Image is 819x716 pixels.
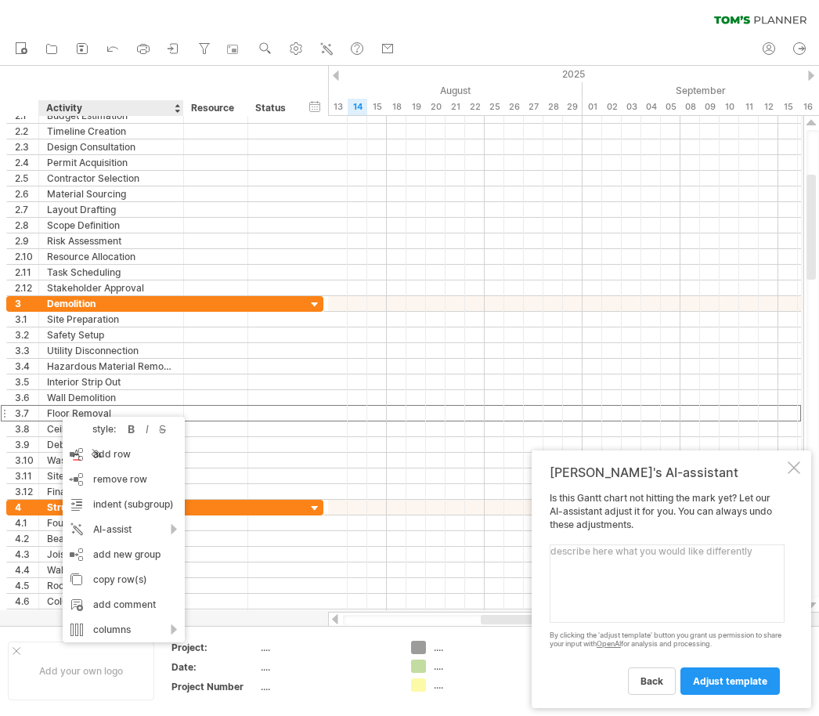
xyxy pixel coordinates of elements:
[47,484,175,499] div: Final Inspection
[47,312,175,327] div: Site Preparation
[602,99,622,115] div: Tuesday, 2 September 2025
[661,99,680,115] div: Friday, 5 September 2025
[348,99,367,115] div: Thursday, 14 August 2025
[15,124,38,139] div: 2.2
[255,100,290,116] div: Status
[15,202,38,217] div: 2.7
[700,99,720,115] div: Tuesday, 9 September 2025
[47,578,175,593] div: Roof Bracing
[15,186,38,201] div: 2.6
[191,100,239,116] div: Resource
[63,617,185,642] div: columns
[798,99,817,115] div: Tuesday, 16 September 2025
[47,155,175,170] div: Permit Acquisition
[63,592,185,617] div: add comment
[550,465,785,480] div: [PERSON_NAME]'s AI-assistant
[434,678,519,692] div: ....
[63,492,185,517] div: indent (subgroup)
[63,517,185,542] div: AI-assist
[8,642,154,700] div: Add your own logo
[680,99,700,115] div: Monday, 8 September 2025
[93,473,147,485] span: remove row
[446,99,465,115] div: Thursday, 21 August 2025
[47,296,175,311] div: Demolition
[47,139,175,154] div: Design Consultation
[15,312,38,327] div: 3.1
[15,359,38,374] div: 3.4
[261,680,392,693] div: ....
[47,249,175,264] div: Resource Allocation
[47,280,175,295] div: Stakeholder Approval
[47,547,175,562] div: Joist Reinforcement
[15,374,38,389] div: 3.5
[47,531,175,546] div: Beam Replacement
[47,437,175,452] div: Debris Collection
[15,500,38,515] div: 4
[47,218,175,233] div: Scope Definition
[406,99,426,115] div: Tuesday, 19 August 2025
[171,641,258,654] div: Project:
[261,660,392,674] div: ....
[465,99,485,115] div: Friday, 22 August 2025
[15,233,38,248] div: 2.9
[47,265,175,280] div: Task Scheduling
[563,99,583,115] div: Friday, 29 August 2025
[759,99,778,115] div: Friday, 12 September 2025
[15,406,38,421] div: 3.7
[15,484,38,499] div: 3.12
[15,280,38,295] div: 2.12
[63,442,185,467] div: add row
[47,453,175,468] div: Waste Disposal
[15,578,38,593] div: 4.5
[426,99,446,115] div: Wednesday, 20 August 2025
[15,155,38,170] div: 2.4
[15,265,38,280] div: 2.11
[69,423,124,435] div: style:
[47,406,175,421] div: Floor Removal
[597,639,621,648] a: OpenAI
[15,390,38,405] div: 3.6
[15,171,38,186] div: 2.5
[485,99,504,115] div: Monday, 25 August 2025
[15,531,38,546] div: 4.2
[171,660,258,674] div: Date:
[47,186,175,201] div: Material Sourcing
[15,249,38,264] div: 2.10
[47,233,175,248] div: Risk Assessment
[15,515,38,530] div: 4.1
[47,343,175,358] div: Utility Disconnection
[46,100,175,116] div: Activity
[15,562,38,577] div: 4.4
[47,202,175,217] div: Layout Drafting
[47,390,175,405] div: Wall Demolition
[261,641,392,654] div: ....
[47,421,175,436] div: Ceiling Tear Down
[47,171,175,186] div: Contractor Selection
[47,515,175,530] div: Foundation Repair
[47,562,175,577] div: Wall Straightening
[367,99,387,115] div: Friday, 15 August 2025
[15,296,38,311] div: 3
[171,82,583,99] div: August 2025
[583,99,602,115] div: Monday, 1 September 2025
[550,492,785,694] div: Is this Gantt chart not hitting the mark yet? Let our AI-assistant adjust it for you. You can alw...
[47,609,175,624] div: Load-Bearing Wall Adjustment
[504,99,524,115] div: Tuesday, 26 August 2025
[693,675,767,687] span: adjust template
[680,667,780,695] a: adjust template
[641,99,661,115] div: Thursday, 4 September 2025
[543,99,563,115] div: Thursday, 28 August 2025
[434,641,519,654] div: ....
[550,631,785,649] div: By clicking the 'adjust template' button you grant us permission to share your input with for ana...
[15,343,38,358] div: 3.3
[171,680,258,693] div: Project Number
[15,437,38,452] div: 3.9
[15,594,38,609] div: 4.6
[47,374,175,389] div: Interior Strip Out
[778,99,798,115] div: Monday, 15 September 2025
[47,594,175,609] div: Column Installation
[328,99,348,115] div: Wednesday, 13 August 2025
[628,667,676,695] a: back
[47,500,175,515] div: Structural Repairs
[47,327,175,342] div: Safety Setup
